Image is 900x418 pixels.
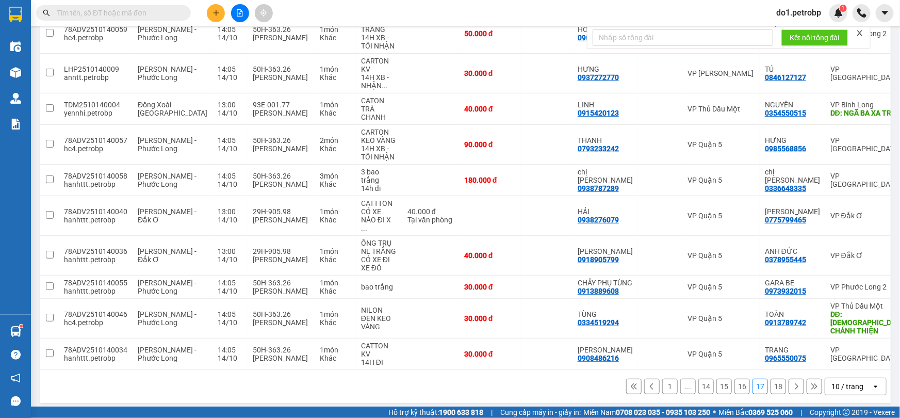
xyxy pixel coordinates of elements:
img: phone-icon [857,8,866,18]
div: 14h đi [361,184,397,192]
div: 0908249899 [578,34,619,42]
div: CARTON KEO VÀNG [361,128,397,144]
span: do1.petrobp [768,6,829,19]
span: [PERSON_NAME] - Phước Long [138,172,197,188]
span: search [43,9,50,17]
div: THANH LOAN [578,346,633,354]
div: Khác [320,287,351,295]
div: hanhttt.petrobp [64,216,127,224]
div: 50H-363.26 [253,172,309,180]
div: 3 bao trắng [361,168,397,184]
div: 14/10 [218,73,242,82]
img: logo-vxr [9,7,22,22]
div: 29H-905.98 [253,247,309,255]
div: ANH ĐỨC [765,247,820,255]
span: Miền Bắc [718,407,793,418]
div: 0938787289 [578,184,619,192]
div: 14:05 [218,136,242,144]
div: LINH [578,101,633,109]
div: 1 món [320,101,351,109]
div: hanhttt.petrobp [64,287,127,295]
div: 14/10 [218,354,242,362]
div: 0793233242 [578,144,619,153]
div: HƯNG [578,65,633,73]
div: VP Quận 5 [688,314,755,323]
div: 0985568856 [765,144,806,153]
div: 90.000 đ [464,140,516,149]
div: 0378955445 [765,255,806,264]
div: 14:05 [218,172,242,180]
div: Khác [320,318,351,327]
div: 50H-363.26 [253,25,309,34]
div: VP Thủ Dầu Một [688,105,755,113]
div: [PERSON_NAME] [253,287,309,295]
div: 0937272770 [578,73,619,82]
span: [PERSON_NAME] - Phước Long [138,346,197,362]
sup: 1 [840,5,847,12]
div: THANH [578,136,633,144]
div: 93E-001.77 [253,101,309,109]
div: 50H-363.26 [253,136,309,144]
div: 14/10 [218,144,242,153]
span: [PERSON_NAME] - Phước Long [138,65,197,82]
div: HƯNG [765,136,820,144]
div: 29H-905.98 [253,207,309,216]
div: 14/10 [218,287,242,295]
div: [PERSON_NAME] [253,34,309,42]
div: 78ADV2510140036 [64,247,127,255]
button: 1 [662,379,678,394]
div: VP Quận 5 [688,251,755,260]
div: 14:05 [218,346,242,354]
div: VP Quận 5 [688,176,755,184]
div: hanhttt.petrobp [64,354,127,362]
div: [PERSON_NAME] [253,318,309,327]
div: 78ADV2510140034 [64,346,127,354]
div: VĂN ĐÀO [765,207,820,216]
button: 14 [698,379,714,394]
span: 1 [841,5,845,12]
div: NGUYÊN [765,101,820,109]
div: 13:00 [218,207,242,216]
div: [PERSON_NAME] [253,354,309,362]
div: 13:00 [218,101,242,109]
div: 14:05 [218,310,242,318]
div: 78ADV2510140059 [64,25,127,34]
div: CHẢY PHỤ TÙNG [578,279,633,287]
div: 0336648335 [765,184,806,192]
div: 0913889608 [578,287,619,295]
span: ... [361,224,367,232]
div: hc4.petrobp [64,144,127,153]
div: 50H-363.26 [253,346,309,354]
div: 2 món [320,136,351,144]
div: Khác [320,144,351,153]
div: 0973932015 [765,287,806,295]
div: 0938276079 [578,216,619,224]
div: [PERSON_NAME] [253,73,309,82]
button: 16 [734,379,750,394]
div: 40.000 đ [407,207,454,216]
div: 78ADV2510140058 [64,172,127,180]
div: Khác [320,73,351,82]
input: Nhập số tổng đài [593,29,773,46]
button: aim [255,4,273,22]
div: TOÀN [765,310,820,318]
div: 1 món [320,65,351,73]
div: [PERSON_NAME] [253,255,309,264]
button: 17 [752,379,768,394]
span: plus [212,9,220,17]
div: 14/10 [218,255,242,264]
div: LHP2510140009 [64,65,127,73]
div: 14H XB - TỐI NHẬN [361,144,397,161]
div: anntt.petrobp [64,73,127,82]
div: chị nhi [578,168,633,184]
div: TDM2510140004 [64,101,127,109]
div: 0334519294 [578,318,619,327]
div: ỐNG TRỤ NL TRẮNG [361,239,397,255]
button: 15 [716,379,732,394]
div: CATTON KV [361,342,397,358]
div: 30.000 đ [464,314,516,323]
div: CÓ XE NÀO ĐI XE ĐÓ [361,207,397,232]
div: hc4.petrobp [64,318,127,327]
span: copyright [843,409,850,416]
div: 40.000 đ [464,251,516,260]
